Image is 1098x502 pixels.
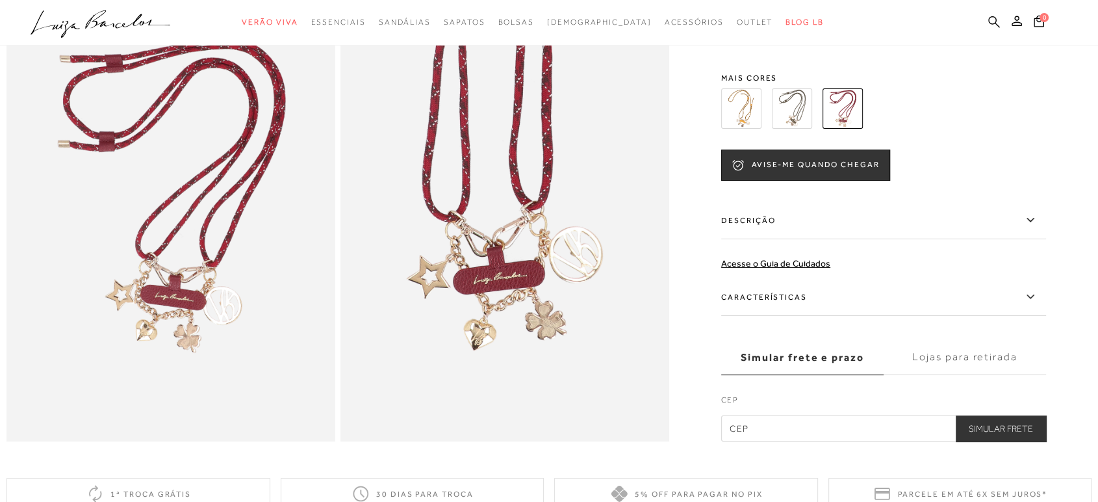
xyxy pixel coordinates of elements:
span: Sandálias [379,18,431,27]
button: AVISE-ME QUANDO CHEGAR [721,150,890,181]
span: Mais cores [721,74,1046,82]
a: categoryNavScreenReaderText [737,10,773,34]
button: 0 [1030,14,1048,32]
a: BLOG LB [785,10,823,34]
span: BLOG LB [785,18,823,27]
a: categoryNavScreenReaderText [665,10,724,34]
a: categoryNavScreenReaderText [379,10,431,34]
a: Acesse o Guia de Cuidados [721,258,830,269]
label: Características [721,278,1046,316]
span: Bolsas [498,18,534,27]
button: Simular Frete [956,416,1046,442]
label: Lojas para retirada [884,340,1046,375]
a: categoryNavScreenReaderText [242,10,298,34]
span: Sapatos [444,18,485,27]
span: [DEMOGRAPHIC_DATA] [547,18,652,27]
label: Descrição [721,202,1046,239]
img: CORDÃO DE PESCOÇO PARA TELEFONE VINHO MARSALA [823,88,863,129]
span: Outlet [737,18,773,27]
span: Acessórios [665,18,724,27]
a: categoryNavScreenReaderText [444,10,485,34]
label: CEP [721,394,1046,412]
a: categoryNavScreenReaderText [498,10,534,34]
img: CORDÃO DE PESCOÇO PARA TELEFONE VERDE TOMILHO [772,88,812,129]
span: Verão Viva [242,18,298,27]
a: categoryNavScreenReaderText [311,10,365,34]
input: CEP [721,416,1046,442]
img: CORDÃO DE PESCOÇO PARA TELEFONE AMARELO AÇAFRÃO [721,88,761,129]
span: 0 [1040,13,1049,22]
span: Essenciais [311,18,365,27]
a: noSubCategoriesText [547,10,652,34]
label: Simular frete e prazo [721,340,884,375]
